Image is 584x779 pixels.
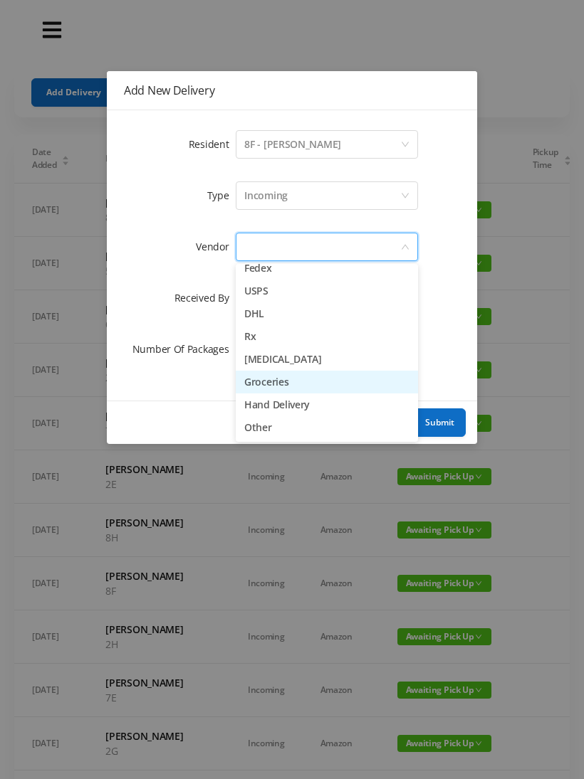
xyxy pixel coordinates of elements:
div: Incoming [244,182,288,209]
li: Groceries [236,371,418,393]
li: DHL [236,302,418,325]
label: Vendor [196,240,236,253]
button: Submit [414,408,466,437]
li: [MEDICAL_DATA] [236,348,418,371]
form: Add New Delivery [124,127,460,366]
label: Received By [174,291,236,304]
label: Resident [189,137,236,151]
li: Other [236,416,418,439]
i: icon: down [401,140,410,150]
label: Number Of Packages [132,342,236,356]
div: Add New Delivery [124,83,460,98]
div: 8F - Meghan Judge [244,131,341,158]
li: Fedex [236,257,418,280]
label: Type [207,189,236,202]
li: Hand Delivery [236,393,418,416]
li: USPS [236,280,418,302]
i: icon: down [401,191,410,201]
i: icon: down [401,243,410,253]
li: Rx [236,325,418,348]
